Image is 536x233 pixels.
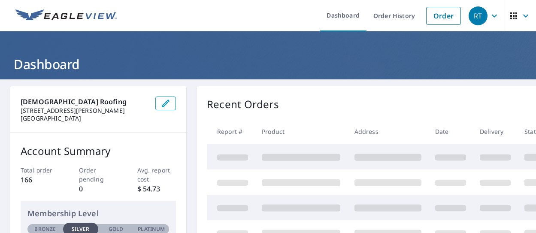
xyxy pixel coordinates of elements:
[21,166,60,175] p: Total order
[473,119,518,144] th: Delivery
[428,119,473,144] th: Date
[469,6,488,25] div: RT
[207,119,255,144] th: Report #
[109,225,123,233] p: Gold
[21,143,176,159] p: Account Summary
[255,119,347,144] th: Product
[34,225,56,233] p: Bronze
[137,184,176,194] p: $ 54.73
[79,166,118,184] p: Order pending
[72,225,90,233] p: Silver
[207,97,279,112] p: Recent Orders
[21,115,148,122] p: [GEOGRAPHIC_DATA]
[27,208,169,219] p: Membership Level
[21,175,60,185] p: 166
[137,166,176,184] p: Avg. report cost
[138,225,165,233] p: Platinum
[21,107,148,115] p: [STREET_ADDRESS][PERSON_NAME]
[426,7,461,25] a: Order
[15,9,117,22] img: EV Logo
[348,119,428,144] th: Address
[21,97,148,107] p: [DEMOGRAPHIC_DATA] Roofing
[10,55,526,73] h1: Dashboard
[79,184,118,194] p: 0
